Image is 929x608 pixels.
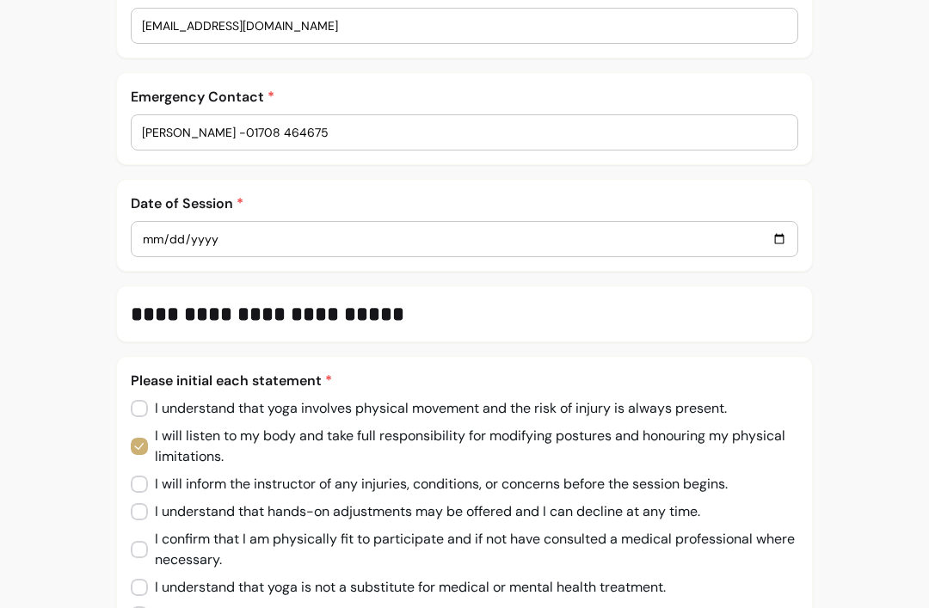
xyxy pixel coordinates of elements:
[131,391,743,426] input: I understand that yoga involves physical movement and the risk of injury is always present.
[131,87,798,107] p: Emergency Contact
[131,494,718,529] input: I understand that hands-on adjustments may be offered and I can decline at any time.
[131,193,798,214] p: Date of Session
[142,124,787,141] input: Enter your answer
[131,467,750,501] input: I will inform the instructor of any injuries, conditions, or concerns before the session begins.
[131,522,812,577] input: I confirm that I am physically fit to participate and if not have consulted a medical professiona...
[131,419,812,474] input: I will listen to my body and take full responsibility for modifying postures and honouring my phy...
[131,371,798,391] p: Please initial each statement
[142,230,787,249] input: Enter your answer
[142,17,787,34] input: Enter your answer
[131,570,685,605] input: I understand that yoga is not a substitute for medical or mental health treatment.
